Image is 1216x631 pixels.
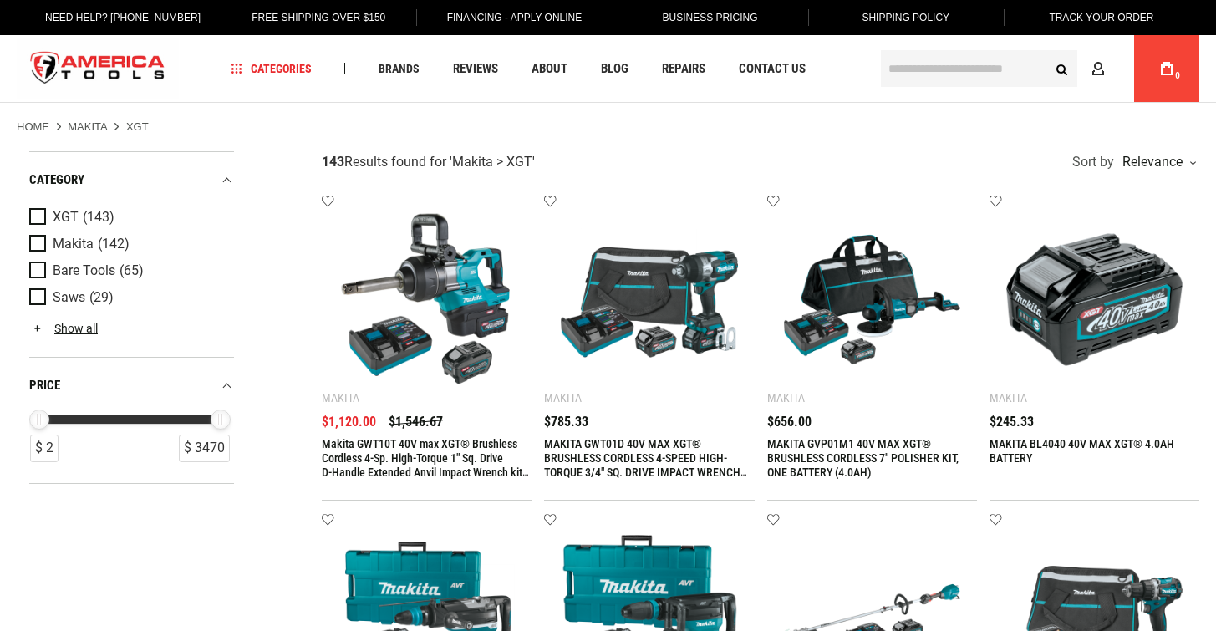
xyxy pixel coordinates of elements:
[29,235,230,253] a: Makita (142)
[990,415,1034,429] span: $245.33
[371,58,427,80] a: Brands
[53,237,94,252] span: Makita
[53,263,115,278] span: Bare Tools
[445,58,506,80] a: Reviews
[453,63,498,75] span: Reviews
[662,63,705,75] span: Repairs
[29,262,230,280] a: Bare Tools (65)
[53,290,85,305] span: Saws
[89,291,114,305] span: (29)
[379,63,420,74] span: Brands
[29,169,234,191] div: category
[30,435,59,462] div: $ 2
[83,211,114,225] span: (143)
[561,211,737,388] img: MAKITA GWT01D 40V MAX XGT® BRUSHLESS CORDLESS 4-SPEED HIGH-TORQUE 3/4
[731,58,813,80] a: Contact Us
[654,58,713,80] a: Repairs
[322,437,529,493] a: Makita GWT10T 40V max XGT® Brushless Cordless 4‑Sp. High‑Torque 1" Sq. Drive D‑Handle Extended An...
[126,120,149,133] strong: XGT
[29,151,234,484] div: Product Filters
[739,63,806,75] span: Contact Us
[29,208,230,226] a: XGT (143)
[98,237,130,252] span: (142)
[17,120,49,135] a: Home
[862,12,949,23] span: Shipping Policy
[452,154,532,170] span: Makita > XGT
[1118,155,1195,169] div: Relevance
[1046,53,1077,84] button: Search
[601,63,628,75] span: Blog
[29,322,98,335] a: Show all
[784,211,960,388] img: MAKITA GVP01M1 40V MAX XGT® BRUSHLESS CORDLESS 7
[544,437,747,507] a: MAKITA GWT01D 40V MAX XGT® BRUSHLESS CORDLESS 4-SPEED HIGH-TORQUE 3/4" SQ. DRIVE IMPACT WRENCH KI...
[224,58,319,80] a: Categories
[544,391,582,405] div: Makita
[17,38,179,100] img: America Tools
[990,391,1027,405] div: Makita
[593,58,636,80] a: Blog
[53,210,79,225] span: XGT
[29,288,230,307] a: Saws (29)
[524,58,575,80] a: About
[544,415,588,429] span: $785.33
[767,415,812,429] span: $656.00
[1175,71,1180,80] span: 0
[120,264,144,278] span: (65)
[767,391,805,405] div: Makita
[532,63,567,75] span: About
[1072,155,1114,169] span: Sort by
[29,374,234,397] div: price
[389,415,443,429] span: $1,546.67
[17,38,179,100] a: store logo
[990,437,1174,465] a: MAKITA BL4040 40V MAX XGT® 4.0AH BATTERY
[767,437,959,479] a: MAKITA GVP01M1 40V MAX XGT® BRUSHLESS CORDLESS 7" POLISHER KIT, ONE BATTERY (4.0AH)
[322,415,376,429] span: $1,120.00
[179,435,230,462] div: $ 3470
[322,391,359,405] div: Makita
[322,154,344,170] strong: 143
[231,63,312,74] span: Categories
[68,120,107,135] a: Makita
[322,154,535,171] div: Results found for ' '
[338,211,515,388] img: Makita GWT10T 40V max XGT® Brushless Cordless 4‑Sp. High‑Torque 1
[1151,35,1183,102] a: 0
[1006,211,1183,388] img: MAKITA BL4040 40V MAX XGT® 4.0AH BATTERY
